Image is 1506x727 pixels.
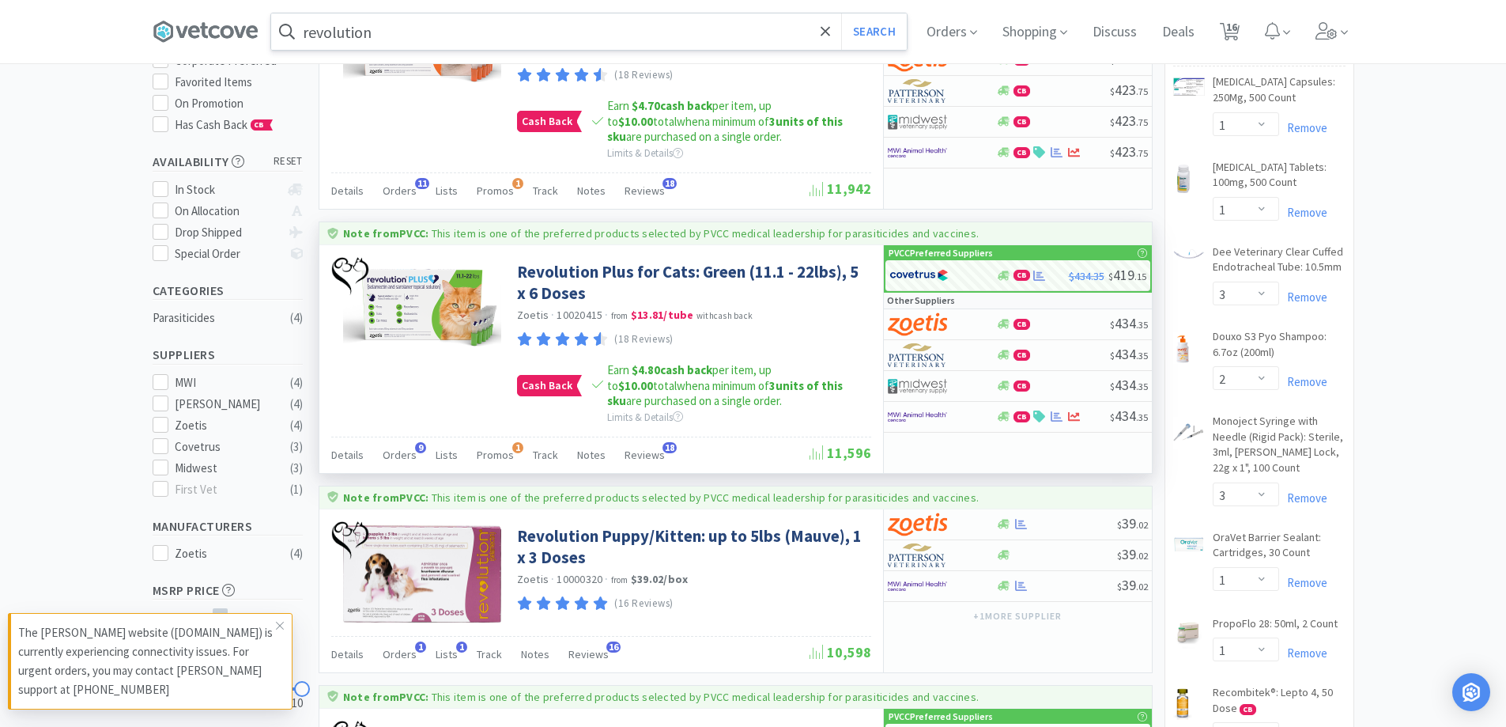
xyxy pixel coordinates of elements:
[1136,319,1148,331] span: . 35
[436,647,458,661] span: Lists
[1213,160,1346,197] a: [MEDICAL_DATA] Tablets: 100mg, 500 Count
[889,709,993,724] p: PVCC Preferred Suppliers
[1069,269,1104,283] span: $434.35
[1110,314,1148,332] span: 434
[605,572,608,586] span: ·
[383,184,417,198] span: Orders
[175,544,273,563] div: Zoetis
[1240,705,1255,714] span: CB
[331,448,364,462] span: Details
[175,244,280,263] div: Special Order
[1213,329,1346,366] a: Douxo S3 Pyo Shampoo: 6.7oz (200ml)
[331,647,364,661] span: Details
[810,643,871,661] span: 10,598
[810,180,871,198] span: 11,942
[607,411,683,424] span: Limits & Details
[1086,25,1143,40] a: Discuss
[887,293,955,308] p: Other Suppliers
[557,572,602,586] span: 10000320
[1173,163,1195,195] img: 6299e1c9f90847259f626ef3d0f8be0b_166629.png
[517,261,867,305] a: Revolution Plus for Cats: Green (11.1 - 22lbs), 5 x 6 Doses
[618,378,653,393] span: $10.00
[1108,266,1146,284] span: 419
[1213,74,1346,112] a: [MEDICAL_DATA] Capsules: 250Mg, 500 Count
[290,416,303,435] div: ( 4 )
[1136,147,1148,159] span: . 75
[175,480,273,499] div: First Vet
[662,442,677,453] span: 18
[432,690,979,704] p: This item is one of the preferred products selected by PVCC medical leadership for parasiticides ...
[517,572,549,586] a: Zoetis
[1136,350,1148,362] span: . 35
[1136,581,1148,593] span: . 02
[607,378,843,409] strong: 3 units of this sku
[696,310,753,321] span: with cash back
[331,521,369,560] img: 5e421e44999f498ba965f82489a33226_39.png
[611,310,628,321] span: from
[888,312,947,336] img: a673e5ab4e5e497494167fe422e9a3ab.png
[1173,533,1205,557] img: ffa62e6504884dffa4098a675abf02f1_209023.png
[965,605,1069,627] button: +1more supplier
[153,282,303,300] h5: Categories
[889,263,949,287] img: 77fca1acd8b6420a9015268ca798ef17_1.png
[432,226,979,240] p: This item is one of the preferred products selected by PVCC medical leadership for parasiticides ...
[383,647,417,661] span: Orders
[175,373,273,392] div: MWI
[1213,414,1346,482] a: Monoject Syringe with Needle (Rigid Pack): Sterile, 3ml, [PERSON_NAME] Lock, 22g x 1", 100 Count
[153,309,281,328] div: Parasiticides
[1279,374,1327,389] a: Remove
[343,226,429,240] strong: Note from PVCC :
[1173,618,1205,649] img: ed9614e8b718450792f8e6ad75d46faa_21654.png
[274,153,303,170] span: reset
[1136,550,1148,562] span: . 02
[1014,86,1029,96] span: CB
[1110,376,1148,394] span: 434
[1110,411,1115,423] span: $
[343,490,429,505] strong: Note from PVCC :
[1110,112,1148,130] span: 423
[632,362,712,377] strong: cash back
[888,110,947,134] img: 4dd14cff54a648ac9e977f0c5da9bc2e_5.png
[415,442,426,453] span: 9
[1110,319,1115,331] span: $
[175,437,273,456] div: Covetrus
[631,308,694,322] strong: $13.81 / tube
[888,543,947,567] img: f5e969b455434c6296c6d81ef179fa71_3.png
[1014,350,1029,360] span: CB
[1117,550,1122,562] span: $
[888,405,947,429] img: f6b2451649754179b5b4e0c70c3f7cb0_2.png
[1134,271,1146,282] span: . 15
[290,459,303,478] div: ( 3 )
[290,437,303,456] div: ( 3 )
[175,202,280,221] div: On Allocation
[1173,688,1193,720] img: da9a55b745a145fd898c7cfc8d64131e_39314.png
[518,376,576,396] span: Cash Back
[517,308,549,322] a: Zoetis
[551,308,554,322] span: ·
[1110,81,1148,99] span: 423
[888,343,947,367] img: f5e969b455434c6296c6d81ef179fa71_3.png
[607,98,772,129] span: Earn per item, up to total
[1110,350,1115,362] span: $
[281,694,303,713] span: $510
[343,525,501,623] img: 3c1fdae2e22b428c9693990bf697e4eb_204222.jpeg
[1136,519,1148,531] span: . 02
[1173,332,1192,364] img: 0672c5f8764042648eb63ac31b5a8553_404042.png
[1014,271,1029,280] span: CB
[1213,616,1338,638] a: PropoFlo 28: 50ml, 2 Count
[1213,244,1346,282] a: Dee Veterinary Clear Cuffed Endotracheal Tube: 10.5mm
[1117,514,1148,532] span: 39
[888,141,947,165] img: f6b2451649754179b5b4e0c70c3f7cb0_2.png
[1136,411,1148,423] span: . 35
[1117,519,1122,531] span: $
[1108,271,1113,282] span: $
[331,184,364,198] span: Details
[1156,25,1201,40] a: Deals
[175,94,303,113] div: On Promotion
[632,362,660,377] span: $4.80
[1014,117,1029,127] span: CB
[1014,320,1029,329] span: CB
[383,448,417,462] span: Orders
[1136,381,1148,392] span: . 35
[614,596,674,612] p: (16 Reviews)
